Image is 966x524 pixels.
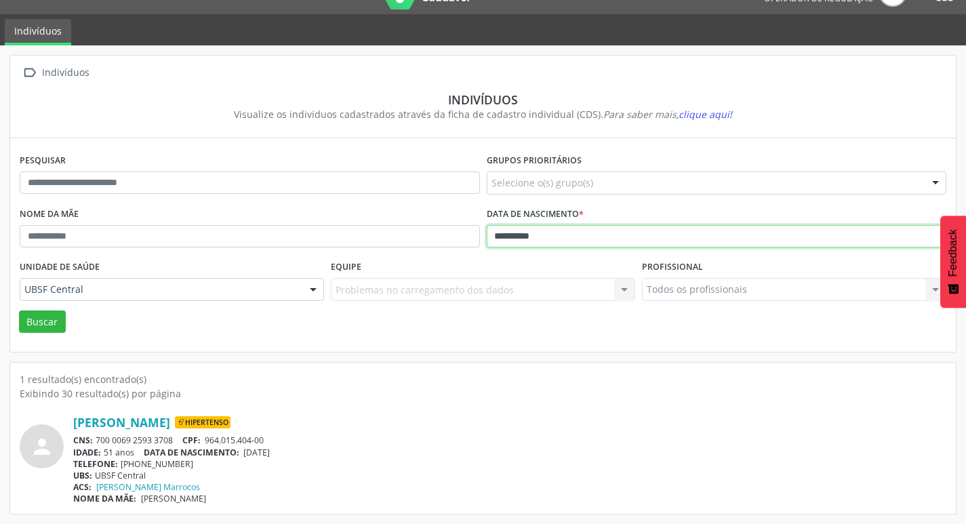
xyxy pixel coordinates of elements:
div: 1 resultado(s) encontrado(s) [20,372,946,386]
label: Pesquisar [20,150,66,172]
div: UBSF Central [73,470,946,481]
div: Visualize os indivíduos cadastrados através da ficha de cadastro individual (CDS). [29,107,937,121]
span: UBSF Central [24,283,296,296]
span: CPF: [182,435,201,446]
div: 700 0069 2593 3708 [73,435,946,446]
span: Feedback [947,229,959,277]
div: [PHONE_NUMBER] [73,458,946,470]
div: Indivíduos [29,92,937,107]
div: 51 anos [73,447,946,458]
span: IDADE: [73,447,101,458]
span: [DATE] [243,447,270,458]
span: clique aqui! [679,108,732,121]
label: Equipe [331,257,361,278]
div: Indivíduos [39,63,92,83]
label: Nome da mãe [20,204,79,225]
span: DATA DE NASCIMENTO: [144,447,239,458]
label: Unidade de saúde [20,257,100,278]
span: 964.015.404-00 [205,435,264,446]
i:  [20,63,39,83]
label: Data de nascimento [487,204,584,225]
label: Profissional [642,257,703,278]
a: [PERSON_NAME] [73,415,170,430]
a: [PERSON_NAME] Marrocos [96,481,200,493]
i: person [30,435,54,459]
span: ACS: [73,481,92,493]
button: Buscar [19,310,66,334]
span: Hipertenso [175,416,230,428]
a:  Indivíduos [20,63,92,83]
span: CNS: [73,435,93,446]
div: Exibindo 30 resultado(s) por página [20,386,946,401]
span: NOME DA MÃE: [73,493,136,504]
span: TELEFONE: [73,458,118,470]
i: Para saber mais, [603,108,732,121]
span: [PERSON_NAME] [141,493,206,504]
span: Selecione o(s) grupo(s) [491,176,593,190]
button: Feedback - Mostrar pesquisa [940,216,966,308]
span: UBS: [73,470,92,481]
a: Indivíduos [5,19,71,45]
label: Grupos prioritários [487,150,582,172]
